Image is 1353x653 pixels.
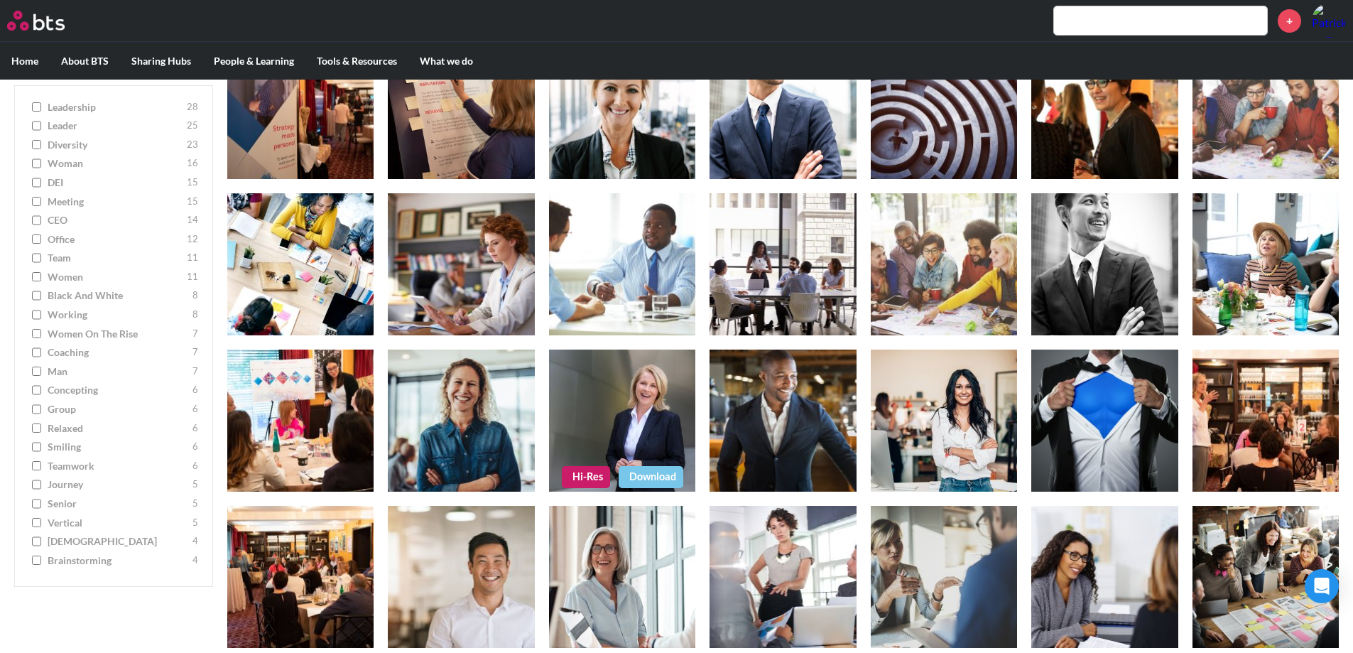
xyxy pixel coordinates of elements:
span: smiling [48,441,189,455]
span: 23 [187,138,198,152]
span: leadership [48,100,183,114]
span: 15 [187,176,198,190]
span: women [48,270,183,284]
span: 4 [192,554,198,568]
a: Profile [1312,4,1346,38]
input: diversity 23 [32,140,41,150]
input: leadership 28 [32,102,41,112]
input: brainstorming 4 [32,556,41,566]
span: brainstorming [48,554,189,568]
span: leader [48,119,183,134]
span: DEI [48,176,183,190]
span: Black and White [48,289,189,303]
img: Patrick Kammerer [1312,4,1346,38]
input: group 6 [32,405,41,415]
span: 28 [187,100,198,114]
input: CEO 14 [32,216,41,226]
span: team [48,252,183,266]
input: teamwork 6 [32,461,41,471]
span: meeting [48,195,183,209]
input: leader 25 [32,122,41,131]
input: senior 5 [32,499,41,509]
span: 8 [192,289,198,303]
input: relaxed 6 [32,423,41,433]
a: + [1278,9,1301,33]
span: 11 [187,252,198,266]
span: 16 [187,157,198,171]
div: Open Intercom Messenger [1305,569,1339,603]
input: working 8 [32,311,41,320]
span: 15 [187,195,198,209]
span: [DEMOGRAPHIC_DATA] [48,535,189,549]
span: 7 [192,327,198,341]
span: vertical [48,516,189,530]
input: [DEMOGRAPHIC_DATA] 4 [32,537,41,547]
span: concepting [48,384,189,398]
span: 25 [187,119,198,134]
input: vertical 5 [32,518,41,528]
span: coaching [48,346,189,360]
span: 6 [192,384,198,398]
a: Hi-Res [562,466,610,487]
input: man 7 [32,367,41,377]
span: teamwork [48,459,189,473]
span: 7 [192,365,198,379]
span: 5 [192,516,198,530]
span: 6 [192,421,198,436]
span: 6 [192,403,198,417]
label: People & Learning [202,43,305,80]
span: 5 [192,497,198,511]
input: office 12 [32,234,41,244]
input: coaching 7 [32,348,41,358]
input: journey 5 [32,480,41,490]
label: About BTS [50,43,120,80]
input: woman 16 [32,159,41,169]
span: 7 [192,346,198,360]
span: 6 [192,441,198,455]
input: women 11 [32,272,41,282]
span: journey [48,478,189,492]
span: 12 [187,232,198,247]
label: Sharing Hubs [120,43,202,80]
input: team 11 [32,254,41,264]
span: man [48,365,189,379]
span: Women on the rise [48,327,189,341]
span: relaxed [48,421,189,436]
span: group [48,403,189,417]
span: CEO [48,214,183,228]
input: smiling 6 [32,443,41,453]
span: 11 [187,270,198,284]
span: woman [48,157,183,171]
span: diversity [48,138,183,152]
span: 8 [192,308,198,323]
span: 4 [192,535,198,549]
span: 14 [187,214,198,228]
input: Women on the rise 7 [32,329,41,339]
input: meeting 15 [32,197,41,207]
input: concepting 6 [32,386,41,396]
span: senior [48,497,189,511]
span: working [48,308,189,323]
img: BTS Logo [7,11,65,31]
input: DEI 15 [32,178,41,188]
span: 5 [192,478,198,492]
a: Download [619,466,683,487]
span: 6 [192,459,198,473]
input: Black and White 8 [32,291,41,301]
label: Tools & Resources [305,43,408,80]
label: What we do [408,43,484,80]
span: office [48,232,183,247]
a: Go home [7,11,91,31]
